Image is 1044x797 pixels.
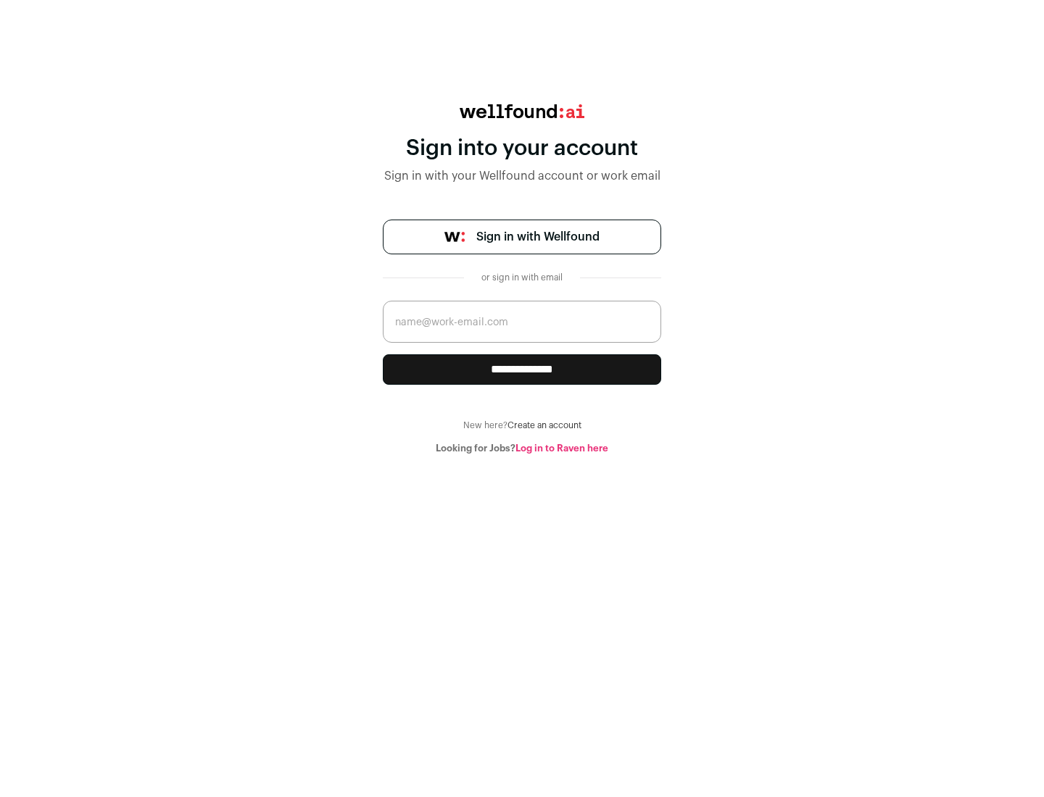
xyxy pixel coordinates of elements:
[383,167,661,185] div: Sign in with your Wellfound account or work email
[383,301,661,343] input: name@work-email.com
[507,421,581,430] a: Create an account
[476,228,600,246] span: Sign in with Wellfound
[383,420,661,431] div: New here?
[460,104,584,118] img: wellfound:ai
[383,443,661,454] div: Looking for Jobs?
[383,135,661,162] div: Sign into your account
[383,220,661,254] a: Sign in with Wellfound
[515,443,608,453] a: Log in to Raven here
[444,232,465,242] img: wellfound-symbol-flush-black-fb3c872781a75f747ccb3a119075da62bfe97bd399995f84a933054e44a575c4.png
[476,272,568,283] div: or sign in with email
